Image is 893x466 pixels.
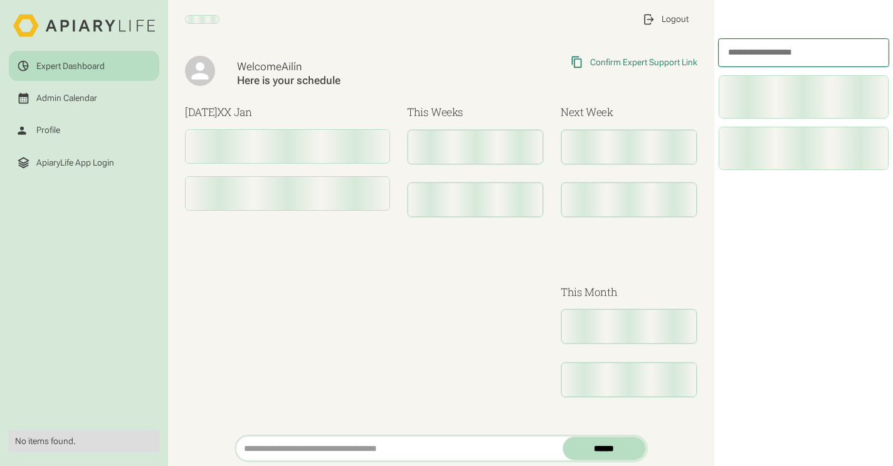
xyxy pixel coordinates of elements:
[590,57,697,68] div: Confirm Expert Support Link
[36,125,60,135] div: Profile
[9,51,159,81] a: Expert Dashboard
[36,93,97,103] div: Admin Calendar
[237,60,465,73] div: Welcome
[9,147,159,177] a: ApiaryLife App Login
[9,83,159,114] a: Admin Calendar
[217,105,252,119] span: XX Jan
[407,104,544,120] h3: This Weeks
[561,284,697,300] h3: This Month
[15,436,153,447] div: No items found.
[36,61,105,71] div: Expert Dashboard
[36,157,114,168] div: ApiaryLife App Login
[561,104,697,120] h3: Next Week
[185,104,389,120] h3: [DATE]
[9,115,159,146] a: Profile
[237,74,465,87] div: Here is your schedule
[282,60,302,73] span: Ailín
[662,14,689,24] div: Logout
[633,4,697,34] a: Logout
